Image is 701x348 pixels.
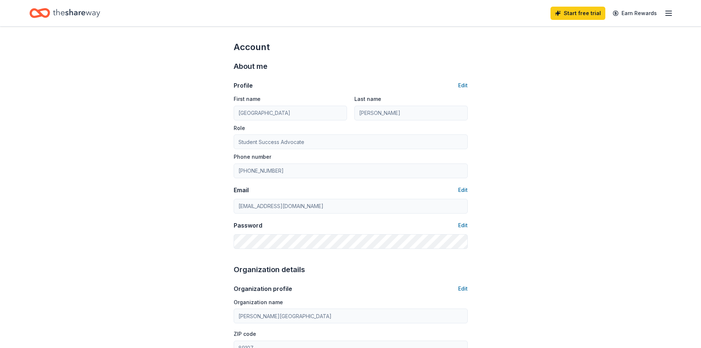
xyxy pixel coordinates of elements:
[354,95,381,103] label: Last name
[234,81,253,90] div: Profile
[608,7,661,20] a: Earn Rewards
[234,124,245,132] label: Role
[458,186,468,194] button: Edit
[234,330,256,338] label: ZIP code
[458,221,468,230] button: Edit
[234,186,249,194] div: Email
[550,7,605,20] a: Start free trial
[234,299,283,306] label: Organization name
[458,284,468,293] button: Edit
[29,4,100,22] a: Home
[458,81,468,90] button: Edit
[234,153,271,161] label: Phone number
[234,60,468,72] div: About me
[234,95,261,103] label: First name
[234,284,292,293] div: Organization profile
[234,264,468,275] div: Organization details
[234,41,468,53] div: Account
[234,221,262,230] div: Password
